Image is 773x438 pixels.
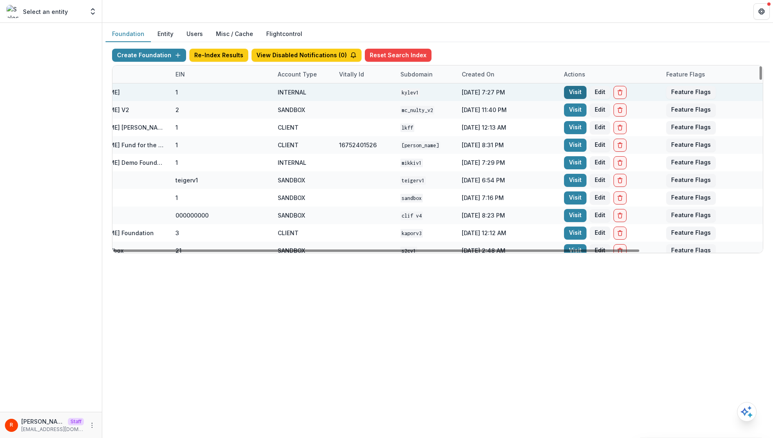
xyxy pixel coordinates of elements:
[400,124,414,132] code: lkff
[175,158,178,167] div: 1
[395,65,457,83] div: Subdomain
[278,246,305,255] div: SANDBOX
[564,244,586,257] a: Visit
[753,3,770,20] button: Get Help
[559,65,661,83] div: Actions
[278,211,305,220] div: SANDBOX
[278,88,306,97] div: INTERNAL
[457,224,559,242] div: [DATE] 12:12 AM
[395,70,438,79] div: Subdomain
[590,86,610,99] button: Edit
[400,176,426,185] code: teigerv1
[564,191,586,204] a: Visit
[175,211,209,220] div: 000000000
[457,65,559,83] div: Created on
[457,207,559,224] div: [DATE] 8:23 PM
[666,209,716,222] button: Feature Flags
[457,70,499,79] div: Created on
[613,191,627,204] button: Delete Foundation
[559,70,590,79] div: Actions
[175,141,178,149] div: 1
[73,123,166,132] div: [PERSON_NAME] [PERSON_NAME] Family Foundation
[175,176,198,184] div: teigerv1
[590,103,610,117] button: Edit
[10,422,13,428] div: Raj
[737,402,757,422] button: Open AI Assistant
[613,103,627,117] button: Delete Foundation
[400,141,440,150] code: [PERSON_NAME]
[400,88,420,97] code: kylev1
[457,189,559,207] div: [DATE] 7:16 PM
[666,103,716,117] button: Feature Flags
[87,3,99,20] button: Open entity switcher
[400,106,434,115] code: mc_nulty_v2
[278,123,299,132] div: CLIENT
[112,49,186,62] button: Create Foundation
[661,70,710,79] div: Feature Flags
[278,229,299,237] div: CLIENT
[278,176,305,184] div: SANDBOX
[613,86,627,99] button: Delete Foundation
[273,65,334,83] div: Account Type
[73,141,166,149] div: [PERSON_NAME] Fund for the Blind
[266,29,302,38] a: Flightcontrol
[590,156,610,169] button: Edit
[590,209,610,222] button: Edit
[400,211,423,220] code: Clif V4
[564,174,586,187] a: Visit
[21,426,84,433] p: [EMAIL_ADDRESS][DOMAIN_NAME]
[564,156,586,169] a: Visit
[175,229,179,237] div: 3
[457,171,559,189] div: [DATE] 6:54 PM
[590,174,610,187] button: Edit
[666,139,716,152] button: Feature Flags
[21,417,65,426] p: [PERSON_NAME]
[171,65,273,83] div: EIN
[457,242,559,259] div: [DATE] 2:48 AM
[666,156,716,169] button: Feature Flags
[613,244,627,257] button: Delete Foundation
[613,121,627,134] button: Delete Foundation
[666,191,716,204] button: Feature Flags
[278,158,306,167] div: INTERNAL
[73,158,166,167] div: [PERSON_NAME] Demo Foundation
[87,420,97,430] button: More
[278,141,299,149] div: CLIENT
[339,141,377,149] div: 16752401526
[180,26,209,42] button: Users
[365,49,431,62] button: Reset Search Index
[564,227,586,240] a: Visit
[564,103,586,117] a: Visit
[661,65,764,83] div: Feature Flags
[400,247,417,255] code: s2cv1
[666,86,716,99] button: Feature Flags
[73,229,154,237] div: [PERSON_NAME] Foundation
[666,174,716,187] button: Feature Flags
[171,70,190,79] div: EIN
[613,174,627,187] button: Delete Foundation
[175,106,179,114] div: 2
[400,229,423,238] code: kaporv3
[68,65,171,83] div: Display Name
[613,209,627,222] button: Delete Foundation
[175,88,178,97] div: 1
[613,156,627,169] button: Delete Foundation
[564,86,586,99] a: Visit
[334,65,395,83] div: Vitally Id
[175,123,178,132] div: 1
[68,418,84,425] p: Staff
[334,70,369,79] div: Vitally Id
[590,191,610,204] button: Edit
[666,244,716,257] button: Feature Flags
[666,227,716,240] button: Feature Flags
[252,49,362,62] button: View Disabled Notifications (0)
[564,121,586,134] a: Visit
[590,121,610,134] button: Edit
